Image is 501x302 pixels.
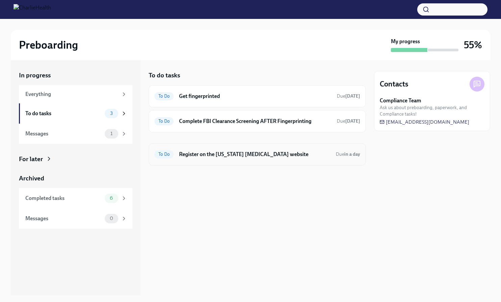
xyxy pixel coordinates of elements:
a: Archived [19,174,132,183]
a: To DoRegister on the [US_STATE] [MEDICAL_DATA] websiteDuein a day [154,149,360,160]
a: To DoComplete FBI Clearance Screening AFTER FingerprintingDue[DATE] [154,116,360,127]
div: To do tasks [25,110,102,117]
strong: Compliance Team [380,97,421,104]
span: August 29th, 2025 09:00 [337,118,360,124]
div: Completed tasks [25,195,102,202]
a: [EMAIL_ADDRESS][DOMAIN_NAME] [380,119,469,125]
h5: To do tasks [149,71,180,80]
h6: Complete FBI Clearance Screening AFTER Fingerprinting [179,118,331,125]
span: August 22nd, 2025 09:00 [336,151,360,157]
img: CharlieHealth [14,4,51,15]
span: Due [337,93,360,99]
span: Due [336,151,360,157]
a: Completed tasks6 [19,188,132,208]
h4: Contacts [380,79,408,89]
span: To Do [154,94,174,99]
h6: Get fingerprinted [179,93,331,100]
div: Messages [25,130,102,137]
strong: [DATE] [345,93,360,99]
a: To do tasks3 [19,103,132,124]
div: Everything [25,91,118,98]
span: 3 [106,111,117,116]
a: For later [19,155,132,163]
strong: My progress [391,38,420,45]
div: Messages [25,215,102,222]
span: 6 [106,196,117,201]
span: August 26th, 2025 09:00 [337,93,360,99]
a: Everything [19,85,132,103]
strong: in a day [344,151,360,157]
h3: 55% [464,39,482,51]
a: Messages1 [19,124,132,144]
div: For later [19,155,43,163]
strong: [DATE] [345,118,360,124]
span: 1 [106,131,117,136]
span: Due [337,118,360,124]
h2: Preboarding [19,38,78,52]
span: Ask us about preboarding, paperwork, and Compliance tasks! [380,104,484,117]
a: In progress [19,71,132,80]
span: To Do [154,152,174,157]
span: 0 [106,216,117,221]
a: To DoGet fingerprintedDue[DATE] [154,91,360,102]
h6: Register on the [US_STATE] [MEDICAL_DATA] website [179,151,330,158]
a: Messages0 [19,208,132,229]
span: To Do [154,119,174,124]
